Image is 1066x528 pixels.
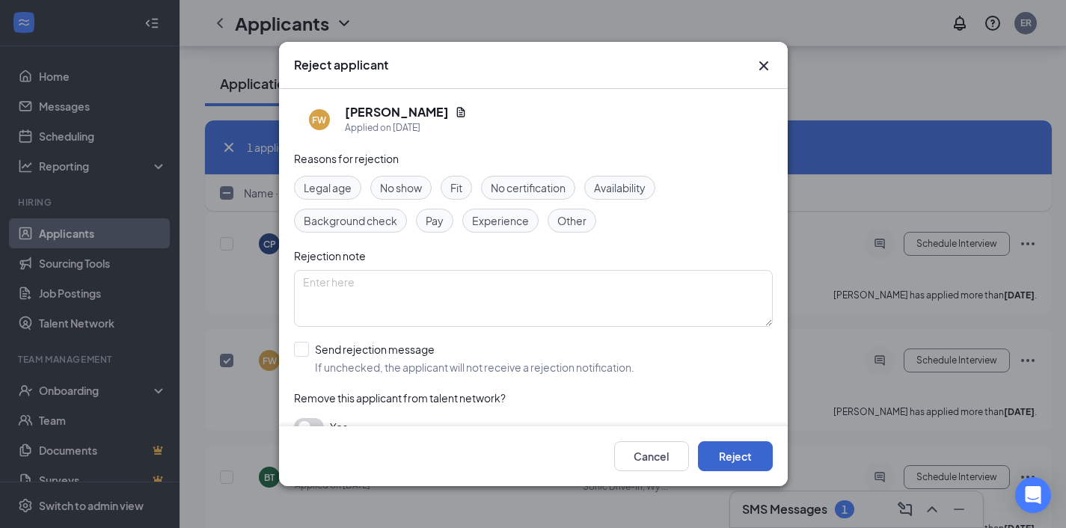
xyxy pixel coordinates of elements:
button: Cancel [614,441,689,471]
span: Other [557,212,586,229]
span: Rejection note [294,249,366,263]
span: No certification [491,179,566,196]
span: Experience [472,212,529,229]
h3: Reject applicant [294,57,388,73]
span: Yes [330,418,348,436]
svg: Cross [755,57,773,75]
span: Fit [450,179,462,196]
svg: Document [455,106,467,118]
button: Reject [698,441,773,471]
div: FW [312,114,326,126]
span: Background check [304,212,397,229]
span: Reasons for rejection [294,152,399,165]
span: Legal age [304,179,352,196]
button: Close [755,57,773,75]
span: Pay [426,212,444,229]
span: No show [380,179,422,196]
div: Applied on [DATE] [345,120,467,135]
span: Remove this applicant from talent network? [294,391,506,405]
div: Open Intercom Messenger [1015,477,1051,513]
span: Availability [594,179,646,196]
h5: [PERSON_NAME] [345,104,449,120]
